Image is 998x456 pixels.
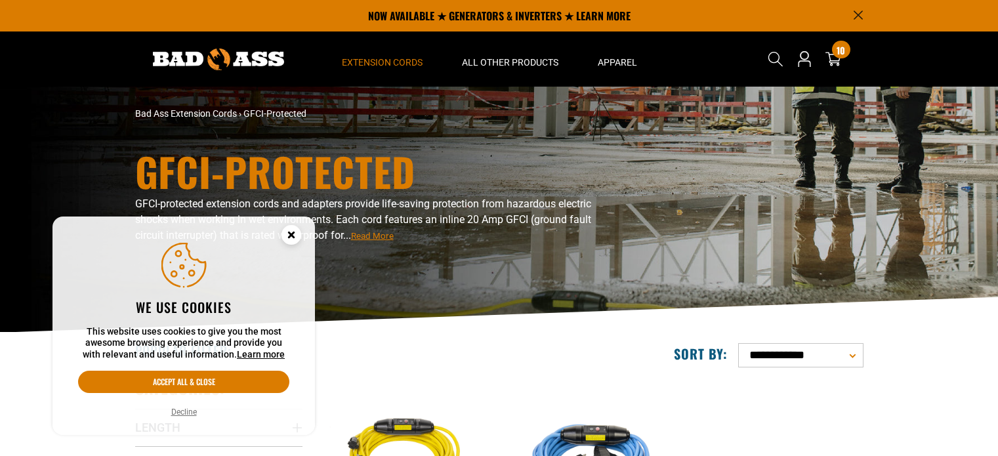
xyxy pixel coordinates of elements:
[462,56,558,68] span: All Other Products
[78,326,289,361] p: This website uses cookies to give you the most awesome browsing experience and provide you with r...
[342,56,423,68] span: Extension Cords
[837,45,845,55] span: 10
[322,31,442,87] summary: Extension Cords
[52,217,315,436] aside: Cookie Consent
[78,371,289,393] button: Accept all & close
[674,345,728,362] label: Sort by:
[237,349,285,360] a: Learn more
[598,56,637,68] span: Apparel
[153,49,284,70] img: Bad Ass Extension Cords
[442,31,578,87] summary: All Other Products
[78,299,289,316] h2: We use cookies
[765,49,786,70] summary: Search
[167,405,201,419] button: Decline
[351,231,394,241] span: Read More
[239,108,241,119] span: ›
[135,107,614,121] nav: breadcrumbs
[135,197,591,241] span: GFCI-protected extension cords and adapters provide life-saving protection from hazardous electri...
[243,108,306,119] span: GFCI-Protected
[578,31,657,87] summary: Apparel
[135,108,237,119] a: Bad Ass Extension Cords
[135,152,614,191] h1: GFCI-Protected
